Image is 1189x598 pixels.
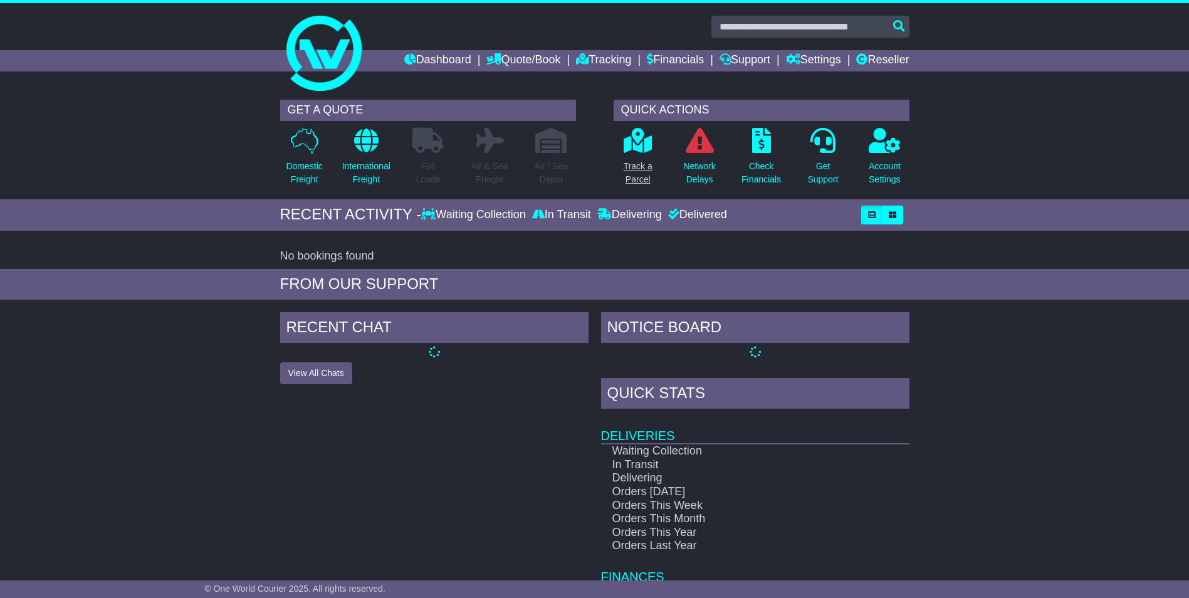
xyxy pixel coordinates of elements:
[342,160,390,186] p: International Freight
[665,208,727,222] div: Delivered
[601,458,865,472] td: In Transit
[601,485,865,499] td: Orders [DATE]
[601,444,865,458] td: Waiting Collection
[421,208,528,222] div: Waiting Collection
[286,160,322,186] p: Domestic Freight
[594,208,665,222] div: Delivering
[601,553,909,585] td: Finances
[614,100,909,121] div: QUICK ACTIONS
[576,50,631,71] a: Tracking
[807,127,839,193] a: GetSupport
[280,362,352,384] button: View All Chats
[868,127,901,193] a: AccountSettings
[623,127,653,193] a: Track aParcel
[412,160,444,186] p: Full Loads
[683,160,715,186] p: Network Delays
[869,160,901,186] p: Account Settings
[647,50,704,71] a: Financials
[741,127,782,193] a: CheckFinancials
[683,127,716,193] a: NetworkDelays
[471,160,508,186] p: Air & Sea Freight
[786,50,841,71] a: Settings
[601,512,865,526] td: Orders This Month
[856,50,909,71] a: Reseller
[529,208,594,222] div: In Transit
[280,249,909,263] div: No bookings found
[601,499,865,513] td: Orders This Week
[204,584,385,594] span: © One World Courier 2025. All rights reserved.
[720,50,770,71] a: Support
[601,526,865,540] td: Orders This Year
[342,127,391,193] a: InternationalFreight
[601,412,909,444] td: Deliveries
[601,378,909,412] div: Quick Stats
[280,206,422,224] div: RECENT ACTIVITY -
[486,50,560,71] a: Quote/Book
[807,160,838,186] p: Get Support
[280,312,589,346] div: RECENT CHAT
[404,50,471,71] a: Dashboard
[624,160,652,186] p: Track a Parcel
[280,275,909,293] div: FROM OUR SUPPORT
[741,160,781,186] p: Check Financials
[601,312,909,346] div: NOTICE BOARD
[601,471,865,485] td: Delivering
[601,539,865,553] td: Orders Last Year
[285,127,323,193] a: DomesticFreight
[535,160,568,186] p: Air / Sea Depot
[280,100,576,121] div: GET A QUOTE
